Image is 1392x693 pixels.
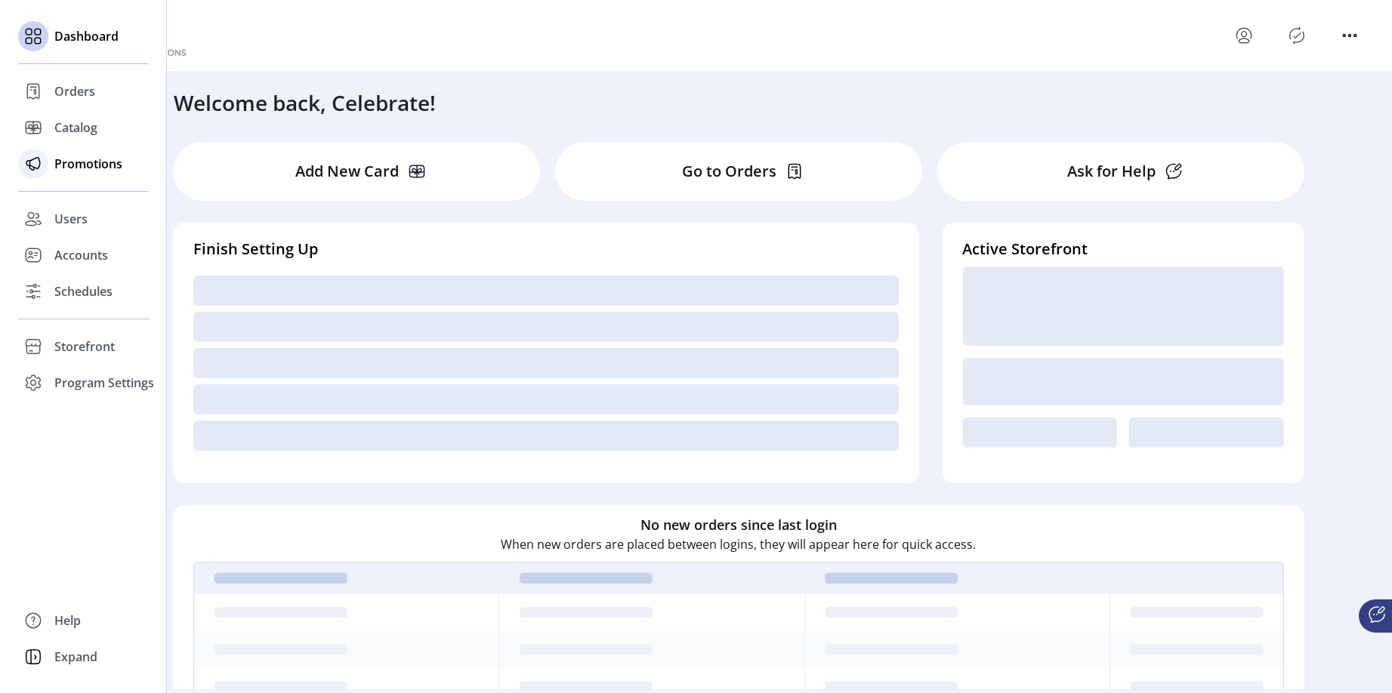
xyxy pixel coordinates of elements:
[54,27,119,45] span: Dashboard
[1285,23,1309,48] button: Publisher Panel
[682,160,776,183] p: Go to Orders
[1338,23,1362,48] button: menu
[54,337,115,356] span: Storefront
[54,119,97,137] span: Catalog
[54,82,95,100] span: Orders
[962,238,1283,260] h4: Active Storefront
[54,611,81,630] span: Help
[54,246,108,264] span: Accounts
[54,282,113,300] span: Schedules
[54,374,154,392] span: Program Settings
[193,238,900,260] h4: Finish Setting Up
[174,87,436,119] h3: Welcome back, Celebrate!
[1232,23,1256,48] button: menu
[1067,160,1156,183] p: Ask for Help
[54,648,97,666] span: Expand
[640,515,837,535] h6: No new orders since last login
[54,155,122,173] span: Promotions
[501,535,976,553] p: When new orders are placed between logins, they will appear here for quick access.
[295,160,399,183] p: Add New Card
[54,210,88,228] span: Users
